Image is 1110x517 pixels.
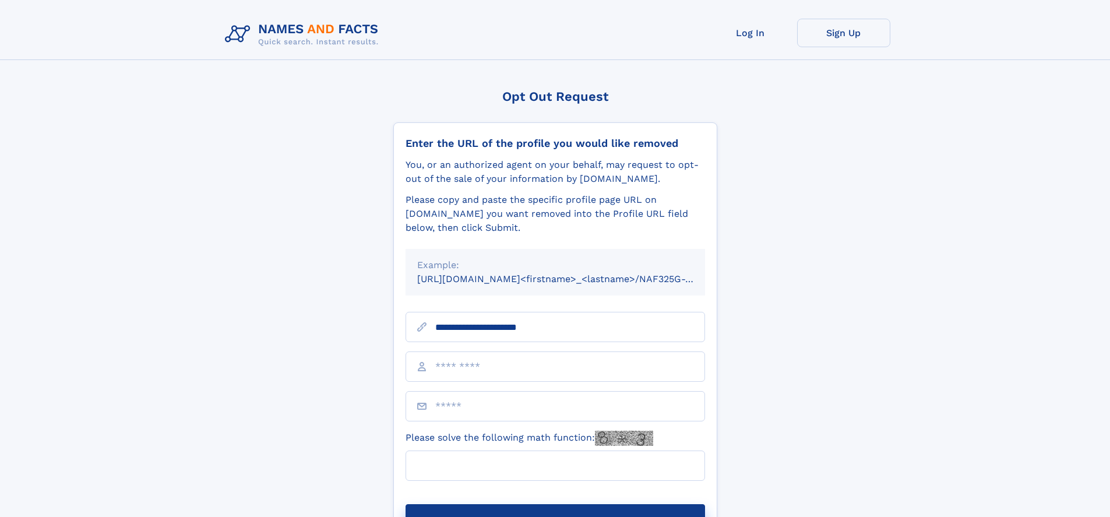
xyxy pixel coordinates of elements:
a: Sign Up [797,19,890,47]
img: Logo Names and Facts [220,19,388,50]
div: Enter the URL of the profile you would like removed [406,137,705,150]
div: You, or an authorized agent on your behalf, may request to opt-out of the sale of your informatio... [406,158,705,186]
div: Opt Out Request [393,89,717,104]
small: [URL][DOMAIN_NAME]<firstname>_<lastname>/NAF325G-xxxxxxxx [417,273,727,284]
div: Please copy and paste the specific profile page URL on [DOMAIN_NAME] you want removed into the Pr... [406,193,705,235]
a: Log In [704,19,797,47]
label: Please solve the following math function: [406,431,653,446]
div: Example: [417,258,693,272]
